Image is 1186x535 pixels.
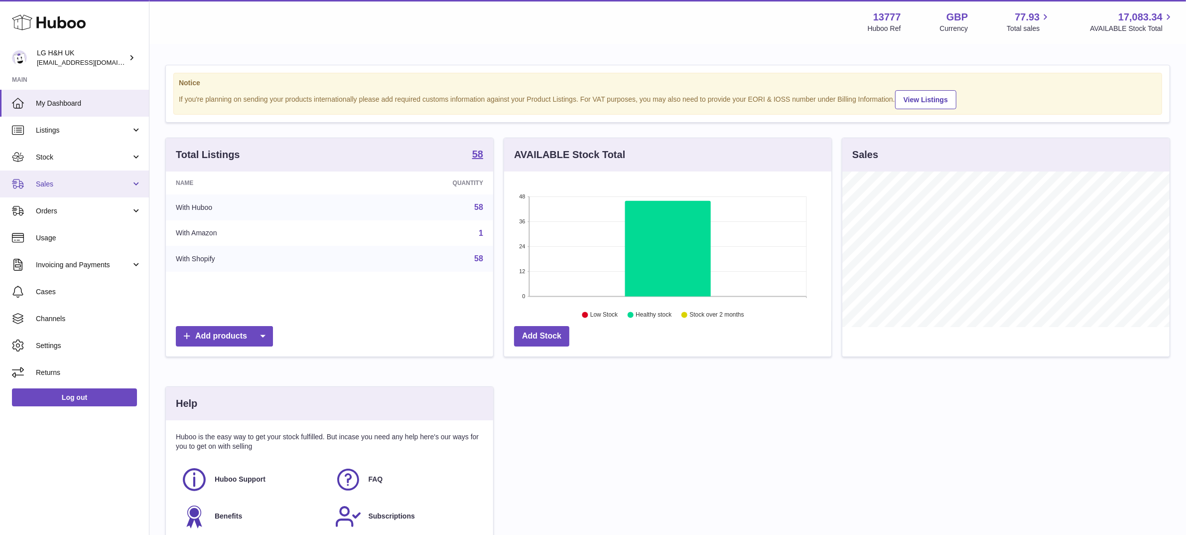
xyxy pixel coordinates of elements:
[166,246,345,272] td: With Shopify
[1118,10,1163,24] span: 17,083.34
[36,206,131,216] span: Orders
[369,475,383,484] span: FAQ
[37,48,127,67] div: LG H&H UK
[1090,10,1174,33] a: 17,083.34 AVAILABLE Stock Total
[36,153,131,162] span: Stock
[474,203,483,211] a: 58
[176,326,273,347] a: Add products
[519,193,525,199] text: 48
[479,229,483,237] a: 1
[215,475,265,484] span: Huboo Support
[176,397,197,410] h3: Help
[1090,24,1174,33] span: AVAILABLE Stock Total
[895,90,956,109] a: View Listings
[215,512,242,521] span: Benefits
[1007,10,1051,33] a: 77.93 Total sales
[37,58,146,66] span: [EMAIL_ADDRESS][DOMAIN_NAME]
[514,148,625,162] h3: AVAILABLE Stock Total
[166,172,345,194] th: Name
[474,254,483,263] a: 58
[176,432,483,451] p: Huboo is the easy way to get your stock fulfilled. But incase you need any help here's our ways f...
[636,312,672,319] text: Healthy stock
[36,287,141,297] span: Cases
[36,314,141,324] span: Channels
[940,24,968,33] div: Currency
[873,10,901,24] strong: 13777
[472,149,483,161] a: 58
[12,388,137,406] a: Log out
[36,179,131,189] span: Sales
[519,218,525,224] text: 36
[590,312,618,319] text: Low Stock
[514,326,569,347] a: Add Stock
[181,466,325,493] a: Huboo Support
[36,341,141,351] span: Settings
[166,220,345,246] td: With Amazon
[522,293,525,299] text: 0
[689,312,744,319] text: Stock over 2 months
[1015,10,1040,24] span: 77.93
[369,512,415,521] span: Subscriptions
[181,503,325,530] a: Benefits
[335,466,479,493] a: FAQ
[852,148,878,162] h3: Sales
[176,148,240,162] h3: Total Listings
[335,503,479,530] a: Subscriptions
[179,89,1157,109] div: If you're planning on sending your products internationally please add required customs informati...
[179,78,1157,88] strong: Notice
[519,243,525,249] text: 24
[1007,24,1051,33] span: Total sales
[36,260,131,270] span: Invoicing and Payments
[946,10,968,24] strong: GBP
[12,50,27,65] img: veechen@lghnh.co.uk
[472,149,483,159] strong: 58
[36,99,141,108] span: My Dashboard
[868,24,901,33] div: Huboo Ref
[36,368,141,377] span: Returns
[36,126,131,135] span: Listings
[519,268,525,274] text: 12
[345,172,493,194] th: Quantity
[36,233,141,243] span: Usage
[166,194,345,220] td: With Huboo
